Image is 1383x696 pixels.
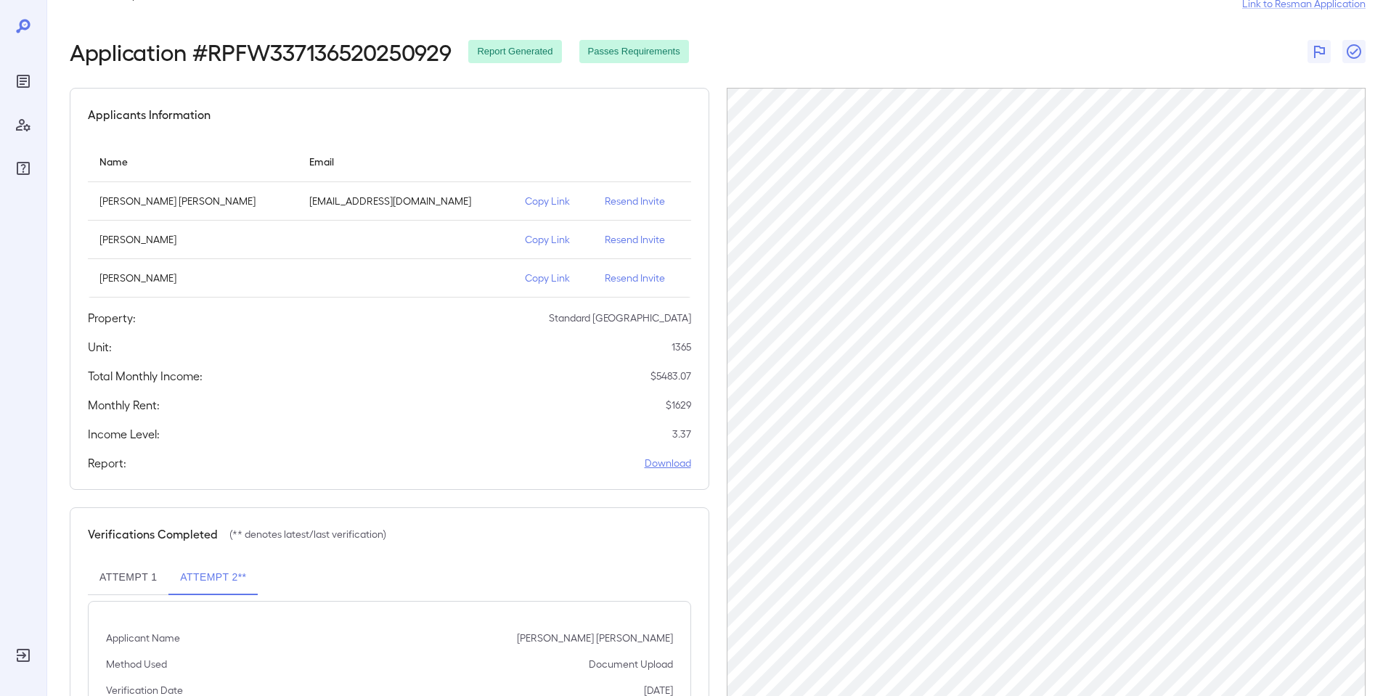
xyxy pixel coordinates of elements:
[99,232,286,247] p: [PERSON_NAME]
[106,657,167,671] p: Method Used
[88,425,160,443] h5: Income Level:
[12,644,35,667] div: Log Out
[168,560,258,595] button: Attempt 2**
[650,369,691,383] p: $ 5483.07
[672,340,691,354] p: 1365
[12,157,35,180] div: FAQ
[589,657,673,671] p: Document Upload
[99,271,286,285] p: [PERSON_NAME]
[106,631,180,645] p: Applicant Name
[88,367,203,385] h5: Total Monthly Income:
[88,309,136,327] h5: Property:
[298,141,514,182] th: Email
[88,396,160,414] h5: Monthly Rent:
[549,311,691,325] p: Standard [GEOGRAPHIC_DATA]
[605,271,679,285] p: Resend Invite
[70,38,451,65] h2: Application # RPFW337136520250929
[605,194,679,208] p: Resend Invite
[12,113,35,136] div: Manage Users
[605,232,679,247] p: Resend Invite
[517,631,673,645] p: [PERSON_NAME] [PERSON_NAME]
[12,70,35,93] div: Reports
[88,454,126,472] h5: Report:
[525,194,582,208] p: Copy Link
[1307,40,1331,63] button: Flag Report
[88,141,298,182] th: Name
[672,427,691,441] p: 3.37
[309,194,502,208] p: [EMAIL_ADDRESS][DOMAIN_NAME]
[525,271,582,285] p: Copy Link
[88,338,112,356] h5: Unit:
[645,456,691,470] a: Download
[579,45,689,59] span: Passes Requirements
[1342,40,1366,63] button: Close Report
[88,525,218,543] h5: Verifications Completed
[88,106,211,123] h5: Applicants Information
[229,527,386,541] p: (** denotes latest/last verification)
[99,194,286,208] p: [PERSON_NAME] [PERSON_NAME]
[525,232,582,247] p: Copy Link
[468,45,561,59] span: Report Generated
[88,141,691,298] table: simple table
[666,398,691,412] p: $ 1629
[88,560,168,595] button: Attempt 1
